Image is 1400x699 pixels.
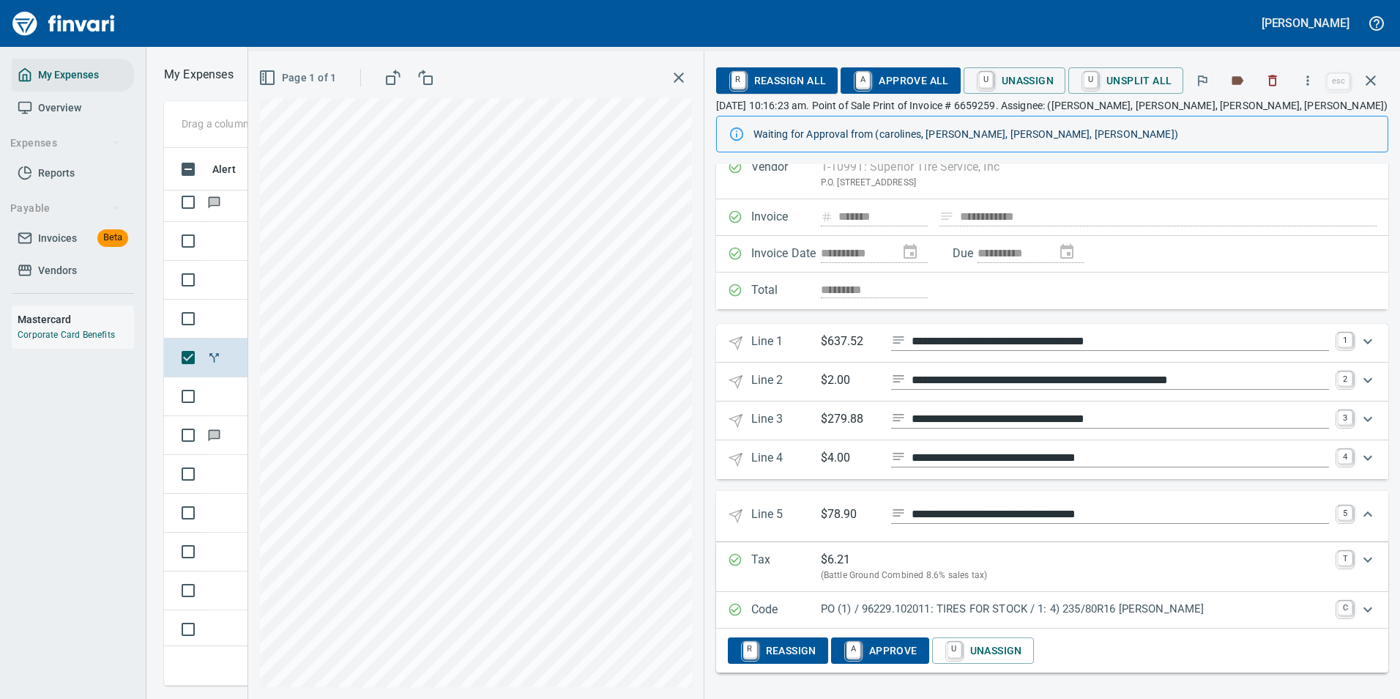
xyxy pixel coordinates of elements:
[256,64,343,92] button: Page 1 of 1
[975,68,1054,93] span: Unassign
[12,157,134,190] a: Reports
[716,324,1388,363] div: Expand
[1221,64,1254,97] button: Labels
[1256,64,1289,97] button: Discard
[716,592,1388,629] div: Expand
[38,262,77,280] span: Vendors
[12,254,134,287] a: Vendors
[831,637,929,664] button: AApprove
[821,449,879,467] p: $4.00
[4,195,127,222] button: Payable
[751,551,821,583] p: Tax
[164,66,234,84] nav: breadcrumb
[821,410,879,429] p: $279.88
[1324,63,1388,98] span: Close invoice
[38,99,81,117] span: Overview
[1338,410,1352,425] a: 3
[1338,449,1352,464] a: 4
[18,330,115,340] a: Corporate Card Benefits
[716,542,1388,592] div: Expand
[716,491,1388,541] div: Expand
[716,402,1388,440] div: Expand
[212,160,236,178] span: Alert
[12,59,134,92] a: My Expenses
[821,551,851,569] p: $ 6.21
[38,229,77,248] span: Invoices
[1338,551,1352,566] a: T
[1262,15,1349,31] h5: [PERSON_NAME]
[18,311,134,328] h6: Mastercard
[932,637,1034,664] button: UUnassign
[1080,68,1172,93] span: Unsplit All
[1338,506,1352,520] a: 5
[716,67,838,94] button: RReassign All
[1338,371,1352,386] a: 2
[856,72,870,88] a: A
[261,69,337,87] span: Page 1 of 1
[1186,64,1218,97] button: Flag
[1328,73,1349,89] a: esc
[751,449,821,470] p: Line 4
[751,410,821,432] p: Line 3
[743,642,757,658] a: R
[212,160,255,178] span: Alert
[1292,64,1324,97] button: More
[97,229,128,246] span: Beta
[716,629,1388,673] div: Expand
[751,333,821,354] p: Line 1
[731,72,745,88] a: R
[182,116,396,131] p: Drag a column heading here to group the table
[964,67,1065,94] button: UUnassign
[841,67,960,94] button: AApprove All
[12,222,134,255] a: InvoicesBeta
[38,66,99,84] span: My Expenses
[947,642,961,658] a: U
[12,92,134,125] a: Overview
[821,506,879,524] p: $78.90
[751,506,821,527] p: Line 5
[979,72,993,88] a: U
[753,121,1376,147] div: Waiting for Approval from (carolines, [PERSON_NAME], [PERSON_NAME], [PERSON_NAME])
[852,68,948,93] span: Approve All
[821,371,879,390] p: $2.00
[821,601,1329,618] p: PO (1) / 96229.102011: TIRES FOR STOCK / 1: 4) 235/80R16 [PERSON_NAME]
[1084,72,1098,88] a: U
[1338,333,1352,347] a: 1
[821,569,1329,583] p: (Battle Ground Combined 8.6% sales tax)
[740,638,816,663] span: Reassign
[821,333,879,351] p: $637.52
[206,352,222,362] span: Split transaction
[846,642,860,658] a: A
[1338,601,1352,615] a: C
[4,130,127,157] button: Expenses
[10,134,121,152] span: Expenses
[751,371,821,393] p: Line 2
[1068,67,1183,94] button: UUnsplit All
[206,430,222,440] span: Has messages
[728,637,828,664] button: RReassign
[728,68,827,93] span: Reassign All
[751,601,821,620] p: Code
[10,199,121,218] span: Payable
[1258,12,1353,34] button: [PERSON_NAME]
[206,197,222,207] span: Has messages
[944,638,1022,663] span: Unassign
[716,98,1388,113] p: [DATE] 10:16:23 am. Point of Sale Print of Invoice # 6659259. Assignee: ([PERSON_NAME], [PERSON_N...
[843,638,917,663] span: Approve
[716,363,1388,402] div: Expand
[38,164,75,182] span: Reports
[716,440,1388,479] div: Expand
[164,66,234,84] p: My Expenses
[9,6,119,41] img: Finvari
